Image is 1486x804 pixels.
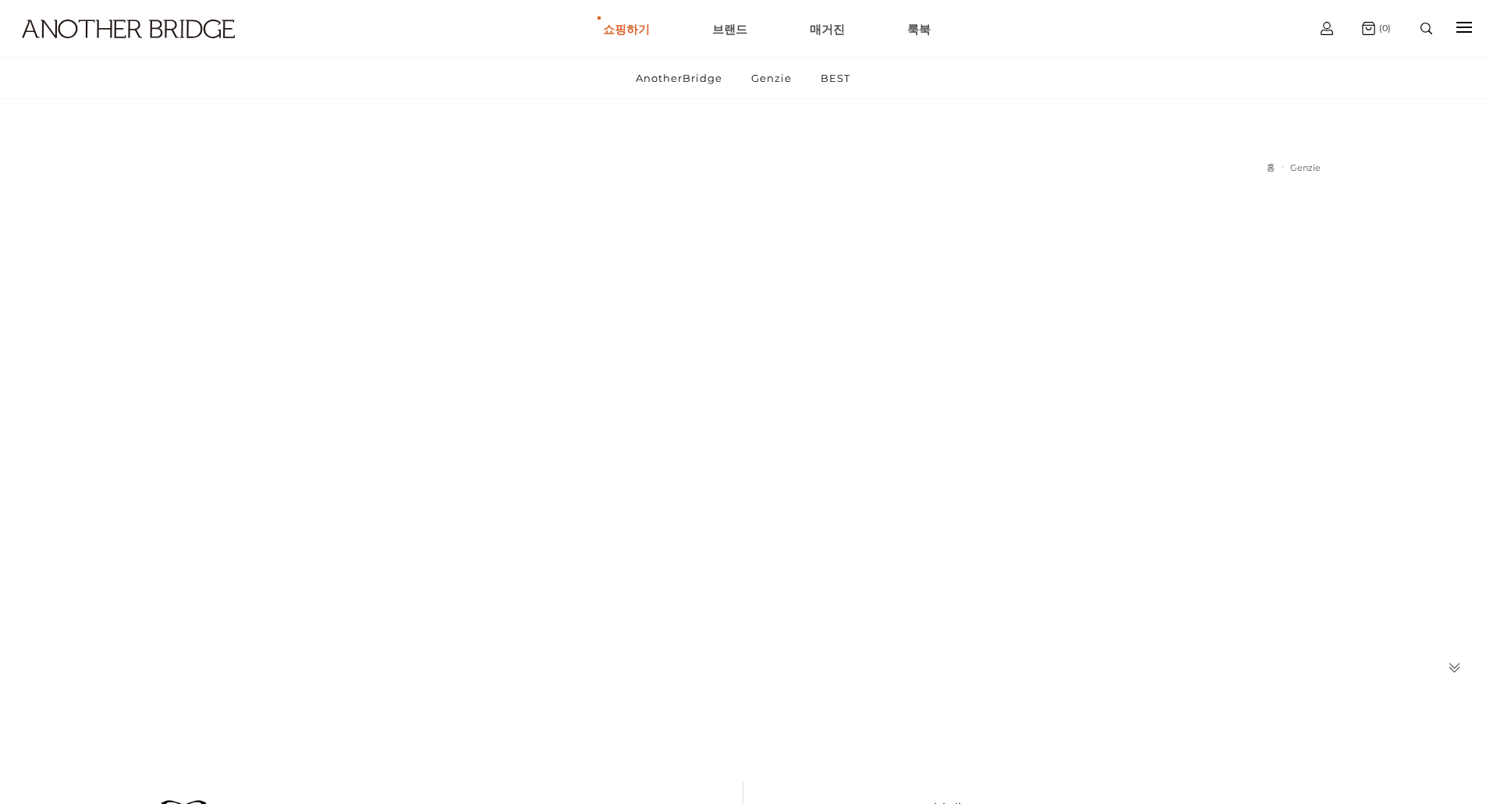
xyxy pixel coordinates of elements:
[1362,22,1375,35] img: cart
[738,58,805,98] a: Genzie
[1420,23,1432,34] img: search
[22,19,235,38] img: logo
[907,1,931,57] a: 룩북
[807,58,864,98] a: BEST
[1267,162,1275,173] a: 홈
[622,58,736,98] a: AnotherBridge
[1362,22,1391,35] a: (0)
[603,1,650,57] a: 쇼핑하기
[1290,162,1321,173] a: Genzie
[810,1,845,57] a: 매거진
[1375,23,1391,34] span: (0)
[1321,22,1333,35] img: cart
[712,1,747,57] a: 브랜드
[8,19,231,76] a: logo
